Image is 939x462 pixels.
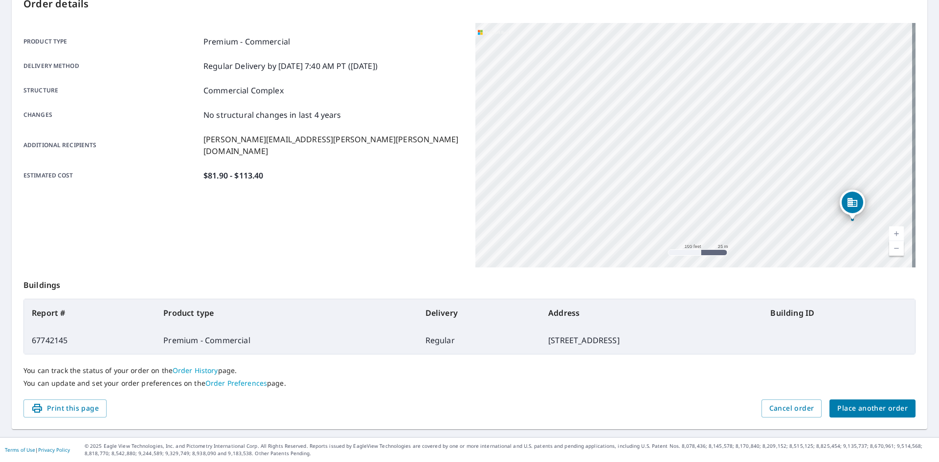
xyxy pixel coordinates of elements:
p: $81.90 - $113.40 [203,170,263,181]
th: Report # [24,299,156,327]
div: Dropped pin, building 1, Commercial property, 214 SW 6th Ave Topeka, KS 66603 [840,190,865,220]
p: Changes [23,109,200,121]
p: © 2025 Eagle View Technologies, Inc. and Pictometry International Corp. All Rights Reserved. Repo... [85,442,934,457]
p: [PERSON_NAME][EMAIL_ADDRESS][PERSON_NAME][PERSON_NAME][DOMAIN_NAME] [203,133,464,157]
p: You can update and set your order preferences on the page. [23,379,916,388]
p: Regular Delivery by [DATE] 7:40 AM PT ([DATE]) [203,60,378,72]
span: Cancel order [769,402,814,415]
p: Structure [23,85,200,96]
a: Order History [173,366,218,375]
span: Place another order [837,402,908,415]
p: Product type [23,36,200,47]
p: Delivery method [23,60,200,72]
p: Commercial Complex [203,85,284,96]
p: Buildings [23,267,916,299]
a: Current Level 18, Zoom Out [889,241,904,256]
a: Order Preferences [205,378,267,388]
p: Premium - Commercial [203,36,290,47]
a: Privacy Policy [38,446,70,453]
span: Print this page [31,402,99,415]
p: Estimated cost [23,170,200,181]
th: Delivery [418,299,540,327]
p: Additional recipients [23,133,200,157]
p: You can track the status of your order on the page. [23,366,916,375]
td: Premium - Commercial [156,327,417,354]
th: Building ID [762,299,915,327]
th: Address [540,299,762,327]
a: Terms of Use [5,446,35,453]
td: 67742145 [24,327,156,354]
td: [STREET_ADDRESS] [540,327,762,354]
button: Place another order [829,399,916,418]
td: Regular [418,327,540,354]
button: Cancel order [761,399,822,418]
a: Current Level 18, Zoom In [889,226,904,241]
p: No structural changes in last 4 years [203,109,341,121]
button: Print this page [23,399,107,418]
p: | [5,447,70,453]
th: Product type [156,299,417,327]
